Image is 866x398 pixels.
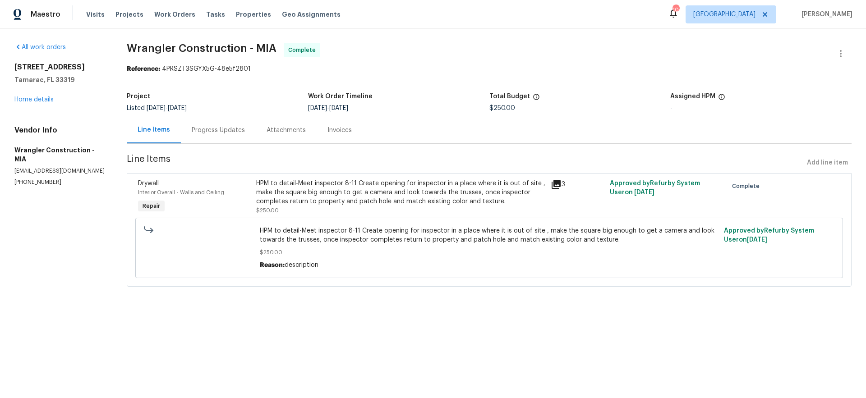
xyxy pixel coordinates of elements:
span: $250.00 [489,105,515,111]
div: Attachments [267,126,306,135]
span: Drywall [138,180,159,187]
div: Invoices [327,126,352,135]
div: Line Items [138,125,170,134]
h5: Work Order Timeline [308,93,373,100]
span: Approved by Refurby System User on [610,180,700,196]
h5: Wrangler Construction - MIA [14,146,105,164]
div: - [670,105,852,111]
span: Projects [115,10,143,19]
span: [DATE] [308,105,327,111]
span: Geo Assignments [282,10,341,19]
h5: Tamarac, FL 33319 [14,75,105,84]
h2: [STREET_ADDRESS] [14,63,105,72]
span: Listed [127,105,187,111]
span: Properties [236,10,271,19]
div: 104 [673,5,679,14]
h4: Vendor Info [14,126,105,135]
span: [PERSON_NAME] [798,10,852,19]
span: [GEOGRAPHIC_DATA] [693,10,755,19]
p: [PHONE_NUMBER] [14,178,105,186]
span: Interior Overall - Walls and Ceiling [138,190,224,195]
span: [DATE] [168,105,187,111]
div: HPM to detail-Meet inspector 8-11 Create opening for inspector in a place where it is out of site... [256,179,546,206]
b: Reference: [127,66,160,72]
h5: Total Budget [489,93,530,100]
p: [EMAIL_ADDRESS][DOMAIN_NAME] [14,167,105,175]
span: [DATE] [634,189,654,196]
span: Approved by Refurby System User on [724,228,814,243]
span: The hpm assigned to this work order. [718,93,725,105]
a: All work orders [14,44,66,50]
span: HPM to detail-Meet inspector 8-11 Create opening for inspector in a place where it is out of site... [260,226,719,244]
span: $250.00 [256,208,279,213]
span: Tasks [206,11,225,18]
span: Complete [732,182,763,191]
span: Wrangler Construction - MIA [127,43,276,54]
span: [DATE] [747,237,767,243]
span: Visits [86,10,105,19]
span: Reason: [260,262,285,268]
span: [DATE] [147,105,166,111]
div: Progress Updates [192,126,245,135]
div: 4PRSZT3SGYX5G-48e5f2801 [127,64,852,73]
span: Work Orders [154,10,195,19]
span: $250.00 [260,248,719,257]
span: - [147,105,187,111]
span: Repair [139,201,164,210]
span: description [285,262,318,268]
div: 3 [551,179,604,190]
h5: Project [127,93,150,100]
span: [DATE] [329,105,348,111]
span: Complete [288,46,319,55]
span: Line Items [127,155,803,171]
span: Maestro [31,10,60,19]
a: Home details [14,96,54,103]
span: - [308,105,348,111]
h5: Assigned HPM [670,93,715,100]
span: The total cost of line items that have been proposed by Opendoor. This sum includes line items th... [533,93,540,105]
